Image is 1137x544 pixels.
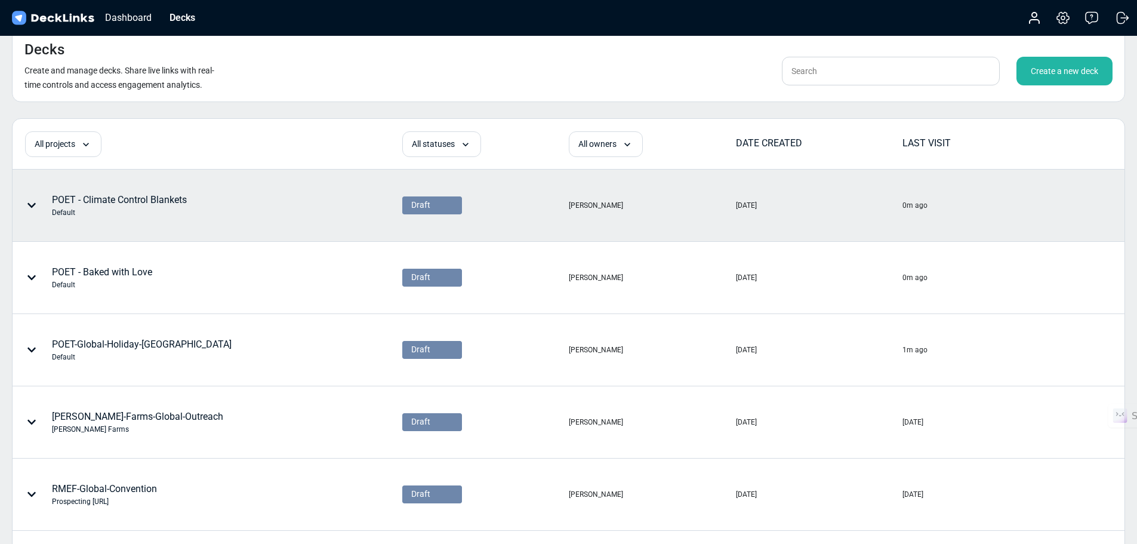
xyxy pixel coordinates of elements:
[902,200,928,211] div: 0m ago
[52,265,152,290] div: POET - Baked with Love
[411,271,430,284] span: Draft
[99,10,158,25] div: Dashboard
[736,200,757,211] div: [DATE]
[411,343,430,356] span: Draft
[902,136,1068,150] div: LAST VISIT
[782,57,1000,85] input: Search
[736,272,757,283] div: [DATE]
[52,279,152,290] div: Default
[52,482,157,507] div: RMEF-Global-Convention
[24,66,214,90] small: Create and manage decks. Share live links with real-time controls and access engagement analytics.
[164,10,201,25] div: Decks
[411,488,430,500] span: Draft
[569,200,623,211] div: [PERSON_NAME]
[902,345,928,355] div: 1m ago
[24,41,64,59] h4: Decks
[902,417,923,428] div: [DATE]
[411,416,430,428] span: Draft
[52,207,187,218] div: Default
[569,345,623,355] div: [PERSON_NAME]
[52,410,223,435] div: [PERSON_NAME]-Farms-Global-Outreach
[569,417,623,428] div: [PERSON_NAME]
[52,193,187,218] div: POET - Climate Control Blankets
[52,424,223,435] div: [PERSON_NAME] Farms
[736,136,901,150] div: DATE CREATED
[736,345,757,355] div: [DATE]
[902,272,928,283] div: 0m ago
[10,10,96,27] img: DeckLinks
[52,337,232,362] div: POET-Global-Holiday-[GEOGRAPHIC_DATA]
[569,131,643,157] div: All owners
[1016,57,1113,85] div: Create a new deck
[52,496,157,507] div: Prospecting [URL]
[402,131,481,157] div: All statuses
[736,417,757,428] div: [DATE]
[25,131,101,157] div: All projects
[411,199,430,211] span: Draft
[569,272,623,283] div: [PERSON_NAME]
[52,352,232,362] div: Default
[736,489,757,500] div: [DATE]
[569,489,623,500] div: [PERSON_NAME]
[902,489,923,500] div: [DATE]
